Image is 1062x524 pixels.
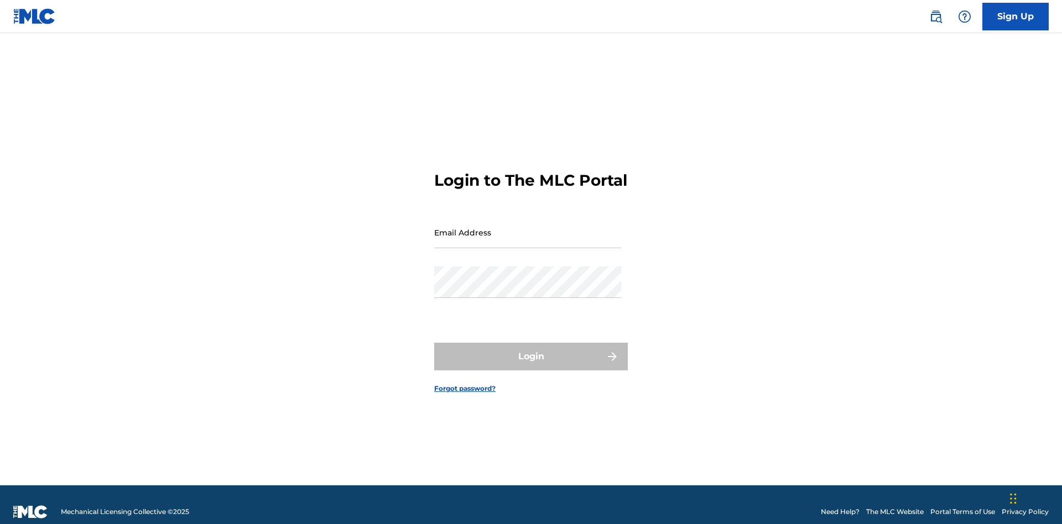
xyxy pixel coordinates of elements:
a: Portal Terms of Use [930,507,995,517]
a: Forgot password? [434,384,496,394]
h3: Login to The MLC Portal [434,171,627,190]
img: logo [13,505,48,518]
a: Public Search [925,6,947,28]
img: search [929,10,943,23]
a: Privacy Policy [1002,507,1049,517]
a: The MLC Website [866,507,924,517]
a: Sign Up [982,3,1049,30]
div: Help [954,6,976,28]
span: Mechanical Licensing Collective © 2025 [61,507,189,517]
img: MLC Logo [13,8,56,24]
a: Need Help? [821,507,860,517]
img: help [958,10,971,23]
iframe: Chat Widget [1007,471,1062,524]
div: Drag [1010,482,1017,515]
